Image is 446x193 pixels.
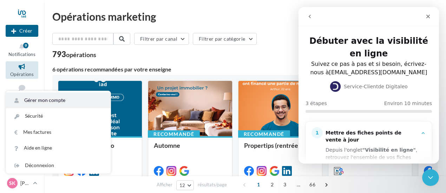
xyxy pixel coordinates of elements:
a: Boîte de réception [6,82,38,107]
a: Gérer mon compte [6,92,111,108]
div: 793 [52,50,96,58]
b: "Visibilité en ligne" [64,140,117,146]
div: 6 opérations recommandées par votre enseigne [52,67,426,72]
a: SK [PERSON_NAME] [6,177,38,190]
p: [PERSON_NAME] [20,180,30,187]
a: Sécurité [6,108,111,124]
span: Notifications [8,51,35,57]
div: Recommandé [238,130,290,138]
span: ... [293,179,304,190]
iframe: Intercom live chat [299,7,439,164]
div: Depuis l'onglet , retrouvez l'ensemble de vos fiches établissements. Un smiley vous indique [27,139,122,176]
span: résultats/page [198,181,227,188]
button: Filtrer par catégorie [193,33,257,45]
span: Opérations [10,71,34,77]
button: Filtrer par canal [134,33,189,45]
div: 9 [23,43,28,48]
a: Mes factures [6,124,111,140]
div: Nouvelle campagne [6,25,38,37]
span: Afficher [157,181,172,188]
div: Automne [154,142,226,156]
div: opérations [66,51,96,58]
a: Opérations [6,61,38,78]
a: Aide en ligne [6,140,111,156]
div: Déconnexion [6,158,111,173]
span: 66 [307,179,318,190]
div: Propertips (rentrée) [244,142,316,156]
span: 12 [179,182,185,188]
div: Opérations marketing [52,11,438,22]
span: 1 [253,179,264,190]
iframe: Intercom live chat [422,169,439,186]
span: 2 [267,179,278,190]
button: 12 [176,180,194,190]
span: SK [9,180,15,187]
div: Recommandé [148,130,200,138]
button: Notifications 9 [6,41,38,58]
span: 3 [279,179,290,190]
button: Créer [6,25,38,37]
